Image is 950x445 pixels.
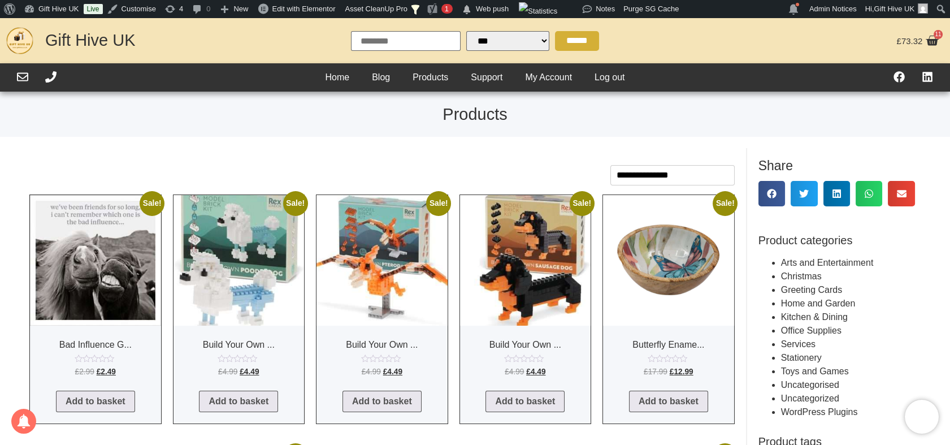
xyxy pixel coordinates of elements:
[905,400,939,434] iframe: Brevo live chat
[781,285,843,295] a: Greeting Cards
[97,368,116,376] bdi: 2.49
[240,368,244,376] span: £
[758,159,915,172] h5: Share
[445,5,449,13] span: 1
[17,71,28,83] a: Email Us
[75,368,80,376] span: £
[401,69,459,86] a: Products
[896,36,922,46] bdi: 73.32
[362,368,381,376] bdi: 4.99
[461,2,472,18] span: 
[781,353,822,362] a: Stationery
[173,335,305,355] h2: Build Your Own ...
[896,36,901,46] span: £
[460,195,591,382] a: Sale! Build Your Own ...Rated 0 out of 5
[45,31,136,49] a: Gift Hive UK
[644,368,667,376] bdi: 17.99
[781,339,815,349] a: Services
[218,368,237,376] bdi: 4.99
[781,380,839,390] a: Uncategorised
[603,335,734,355] h2: Butterfly Ename...
[199,391,278,412] a: Add to basket: “Build Your Own Poodle Model Brick Kit”
[504,355,546,362] div: Rated 0 out of 5
[342,391,422,412] a: Add to basket: “Build Your Own Pterodactyl Dinosaur Model Brick Kit”
[140,191,164,216] span: Sale!
[460,335,591,355] h2: Build Your Own ...
[888,181,914,206] div: Share on email
[30,195,161,382] a: Sale! Bad Influence G...Rated 0 out of 5
[781,366,849,376] a: Toys and Games
[75,368,94,376] bdi: 2.99
[485,391,565,412] a: Add to basket: “Build Your Own Sausage Dog Model Brick Kit”
[56,391,135,412] a: Add to basket: “Bad Influence Greeting Card”
[781,407,858,417] a: WordPress Plugins
[97,368,101,376] span: £
[218,368,223,376] span: £
[934,30,943,39] span: 11
[514,69,583,86] a: My Account
[781,394,839,403] a: Uncategorized
[173,195,305,326] img: Build Your Own Poodle Model Brick Kit
[874,5,914,13] span: Gift Hive UK
[218,355,259,362] div: Rated 0 out of 5
[459,69,514,86] a: Support
[6,27,34,55] img: GHUK-Site-Icon-2024-2
[519,2,557,20] img: Views over 48 hours. Click for more Jetpack Stats.
[383,368,388,376] span: £
[526,368,531,376] span: £
[893,31,941,50] a: £73.32 11
[30,195,161,326] img: Bad Influence Greeting Card
[6,106,944,123] h1: Products
[316,195,448,326] img: Build Your Own Pterodactyl Dinosaur Model Brick Kit
[45,71,57,84] div: Call Us
[570,191,595,216] span: Sale!
[283,191,308,216] span: Sale!
[610,165,735,185] select: Shop order
[460,195,591,326] img: Build Your Own Sausage Dog Model Brick Kit
[856,181,882,206] div: Share on whatsapp
[314,69,636,86] nav: Header Menu
[362,368,366,376] span: £
[240,368,259,376] bdi: 4.49
[603,195,734,382] a: Sale! Butterfly Ename...Rated 0 out of 5
[426,191,451,216] span: Sale!
[75,355,116,362] div: Rated 0 out of 5
[361,355,403,362] div: Rated 0 out of 5
[505,368,524,376] bdi: 4.99
[781,312,848,322] a: Kitchen & Dining
[922,71,933,83] a: Find Us On LinkedIn
[758,234,915,247] h5: Product categories
[603,195,734,326] img: Butterfly Enamel Bowl
[791,181,817,206] div: Share on twitter
[316,195,448,382] a: Sale! Build Your Own ...Rated 0 out of 5
[84,4,103,14] a: Live
[30,335,161,355] h2: Bad Influence G...
[648,355,689,362] div: Rated 0 out of 5
[314,69,361,86] a: Home
[173,195,305,382] a: Sale! Build Your Own ...Rated 0 out of 5
[670,368,674,376] span: £
[526,368,545,376] bdi: 4.49
[781,299,856,308] a: Home and Garden
[361,69,401,86] a: Blog
[316,335,448,355] h2: Build Your Own ...
[670,368,693,376] bdi: 12.99
[272,5,335,13] span: Edit with Elementor
[629,391,708,412] a: Add to basket: “Butterfly Enamel Bowl”
[758,181,785,206] div: Share on facebook
[644,368,648,376] span: £
[893,71,905,83] a: Visit our Facebook Page
[583,69,636,86] a: Log out
[781,258,874,267] a: Arts and Entertainment
[823,181,850,206] div: Share on linkedin
[781,326,841,335] a: Office Supplies
[45,71,57,83] a: Call Us
[713,191,738,216] span: Sale!
[505,368,509,376] span: £
[781,271,822,281] a: Christmas
[383,368,402,376] bdi: 4.49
